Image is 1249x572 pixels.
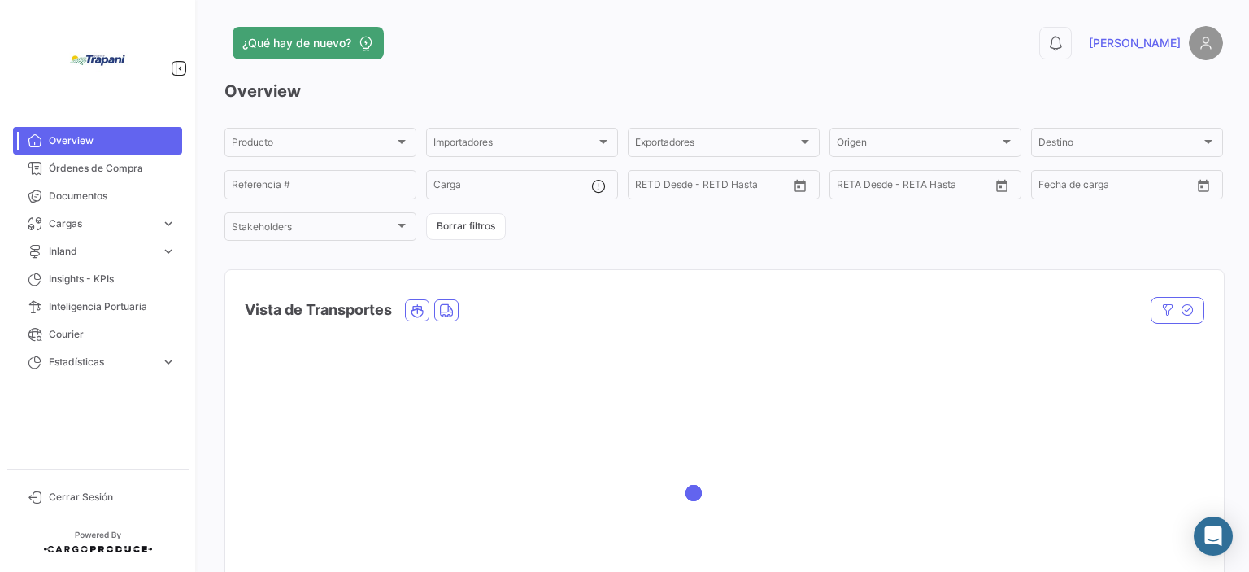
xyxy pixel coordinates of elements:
button: Open calendar [1191,173,1216,198]
span: Documentos [49,189,176,203]
button: Ocean [406,300,429,321]
span: Origen [837,139,999,151]
a: Documentos [13,182,182,210]
input: Hasta [877,181,951,193]
span: [PERSON_NAME] [1089,35,1181,51]
div: Abrir Intercom Messenger [1194,517,1233,556]
span: Producto [232,139,394,151]
a: Órdenes de Compra [13,155,182,182]
span: ¿Qué hay de nuevo? [242,35,351,51]
span: Importadores [433,139,596,151]
span: Cargas [49,216,154,231]
span: Estadísticas [49,355,154,369]
input: Desde [837,181,866,193]
span: Exportadores [635,139,798,151]
span: Cerrar Sesión [49,490,176,504]
button: ¿Qué hay de nuevo? [233,27,384,59]
button: Open calendar [788,173,812,198]
span: expand_more [161,244,176,259]
a: Insights - KPIs [13,265,182,293]
span: Inteligencia Portuaria [49,299,176,314]
button: Land [435,300,458,321]
span: Órdenes de Compra [49,161,176,176]
a: Courier [13,321,182,348]
button: Open calendar [990,173,1014,198]
span: Inland [49,244,154,259]
input: Hasta [1079,181,1152,193]
span: Overview [49,133,176,148]
input: Desde [1038,181,1068,193]
span: Destino [1038,139,1201,151]
h3: Overview [224,80,1223,103]
span: expand_more [161,355,176,369]
span: expand_more [161,216,176,231]
span: Courier [49,327,176,342]
span: Stakeholders [232,224,394,235]
span: Insights - KPIs [49,272,176,286]
input: Desde [635,181,664,193]
img: placeholder-user.png [1189,26,1223,60]
a: Inteligencia Portuaria [13,293,182,321]
a: Overview [13,127,182,155]
img: bd005829-9598-4431-b544-4b06bbcd40b2.jpg [57,20,138,101]
button: Borrar filtros [426,213,506,240]
h4: Vista de Transportes [245,299,392,321]
input: Hasta [676,181,749,193]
